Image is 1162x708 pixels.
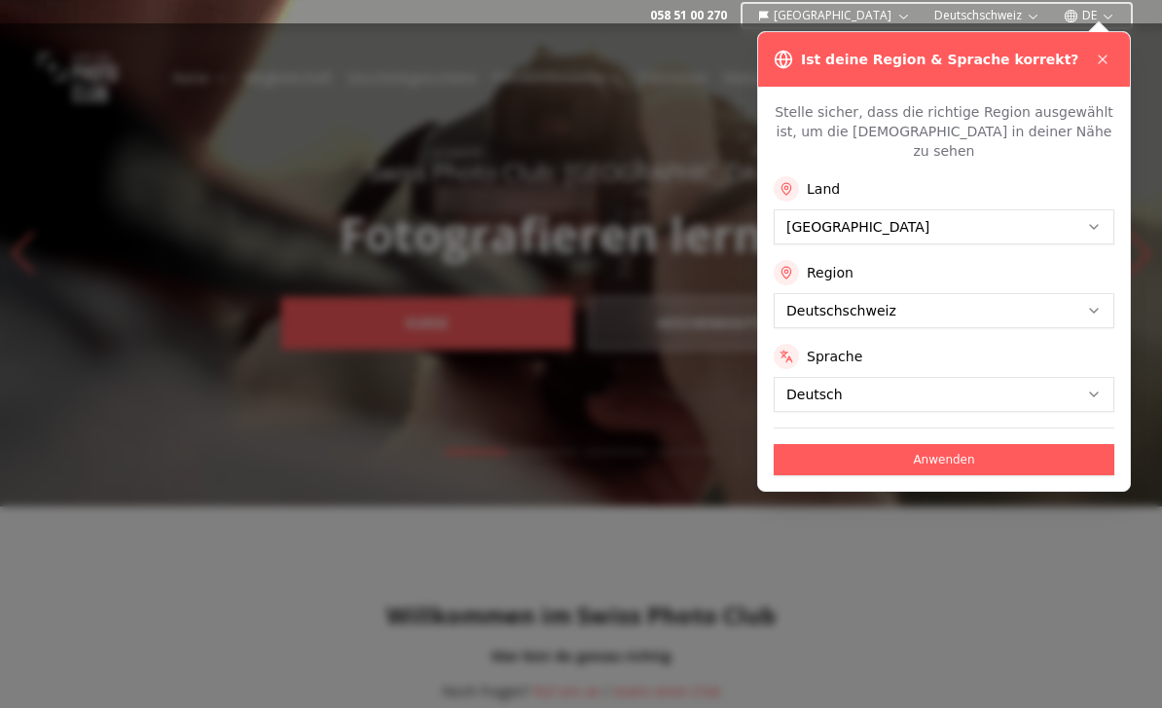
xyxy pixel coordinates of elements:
a: 058 51 00 270 [650,8,727,23]
button: Deutschschweiz [926,4,1048,27]
label: Region [807,263,853,282]
label: Sprache [807,347,862,366]
h3: Ist deine Region & Sprache korrekt? [801,50,1078,69]
label: Land [807,179,840,199]
button: DE [1056,4,1123,27]
button: [GEOGRAPHIC_DATA] [750,4,919,27]
button: Anwenden [774,444,1114,475]
p: Stelle sicher, dass die richtige Region ausgewählt ist, um die [DEMOGRAPHIC_DATA] in deiner Nähe ... [774,102,1114,161]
